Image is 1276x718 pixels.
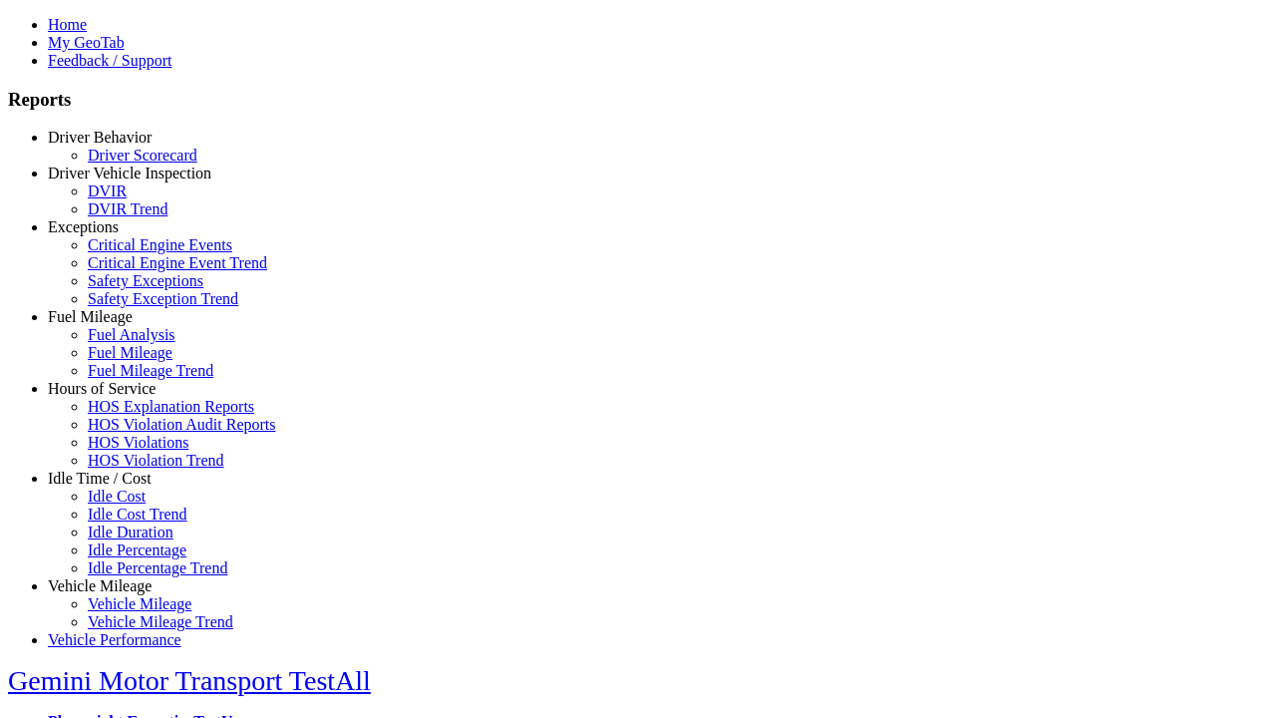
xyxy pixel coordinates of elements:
[88,416,276,433] a: HOS Violation Audit Reports
[88,344,172,361] a: Fuel Mileage
[48,470,152,487] a: Idle Time / Cost
[88,200,167,217] a: DVIR Trend
[88,559,227,576] a: Idle Percentage Trend
[48,34,125,51] a: My GeoTab
[88,524,173,540] a: Idle Duration
[88,488,146,505] a: Idle Cost
[88,290,238,307] a: Safety Exception Trend
[88,613,233,630] a: Vehicle Mileage Trend
[48,129,152,146] a: Driver Behavior
[88,326,175,343] a: Fuel Analysis
[88,254,267,271] a: Critical Engine Event Trend
[48,52,171,69] a: Feedback / Support
[8,89,1268,111] h3: Reports
[8,665,371,696] a: Gemini Motor Transport TestAll
[88,147,197,164] a: Driver Scorecard
[48,577,152,594] a: Vehicle Mileage
[88,595,191,612] a: Vehicle Mileage
[88,236,232,253] a: Critical Engine Events
[48,631,181,648] a: Vehicle Performance
[88,272,203,289] a: Safety Exceptions
[48,16,87,33] a: Home
[48,380,156,397] a: Hours of Service
[88,541,186,558] a: Idle Percentage
[88,362,213,379] a: Fuel Mileage Trend
[88,182,127,199] a: DVIR
[48,308,133,325] a: Fuel Mileage
[88,506,187,523] a: Idle Cost Trend
[48,218,119,235] a: Exceptions
[88,452,224,469] a: HOS Violation Trend
[48,165,211,181] a: Driver Vehicle Inspection
[88,434,188,451] a: HOS Violations
[88,398,254,415] a: HOS Explanation Reports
